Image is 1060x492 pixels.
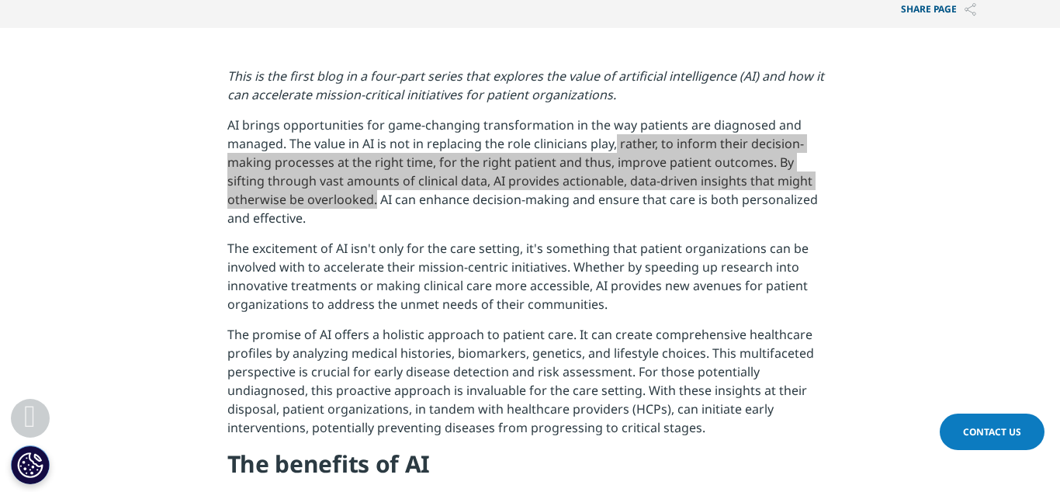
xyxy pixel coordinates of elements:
[965,3,976,16] img: Share PAGE
[963,425,1021,438] span: Contact Us
[940,414,1044,450] a: Contact Us
[227,239,833,325] p: The excitement of AI isn't only for the care setting, it's something that patient organizations c...
[227,449,833,491] h4: The benefits of AI
[227,68,824,103] em: This is the first blog in a four-part series that explores the value of artificial intelligence (...
[227,325,833,449] p: The promise of AI offers a holistic approach to patient care. It can create comprehensive healthc...
[227,116,833,239] p: AI brings opportunities for game-changing transformation in the way patients are diagnosed and ma...
[11,445,50,484] button: Configuración de cookies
